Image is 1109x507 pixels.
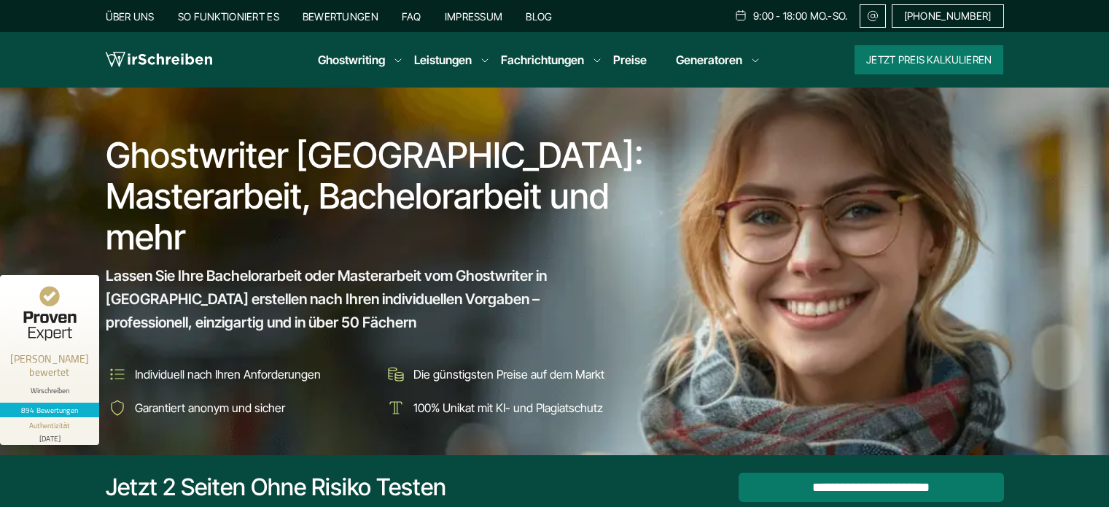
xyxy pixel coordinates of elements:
li: Individuell nach Ihren Anforderungen [106,363,374,386]
a: [PHONE_NUMBER] [892,4,1004,28]
img: Die günstigsten Preise auf dem Markt [384,363,408,386]
span: [PHONE_NUMBER] [904,10,992,22]
a: Bewertungen [303,10,378,23]
img: Garantiert anonym und sicher [106,396,129,419]
a: Leistungen [414,51,472,69]
img: Schedule [734,9,747,21]
div: Authentizität [29,420,71,431]
a: Fachrichtungen [501,51,584,69]
a: Über uns [106,10,155,23]
span: Lassen Sie Ihre Bachelorarbeit oder Masterarbeit vom Ghostwriter in [GEOGRAPHIC_DATA] erstellen n... [106,264,626,334]
div: Wirschreiben [6,386,93,395]
a: Impressum [445,10,503,23]
span: 9:00 - 18:00 Mo.-So. [753,10,848,22]
a: Blog [526,10,552,23]
img: Email [866,10,879,22]
li: Die günstigsten Preise auf dem Markt [384,363,653,386]
img: Individuell nach Ihren Anforderungen [106,363,129,386]
a: Preise [613,53,647,67]
h1: Ghostwriter [GEOGRAPHIC_DATA]: Masterarbeit, Bachelorarbeit und mehr [106,135,654,258]
img: logo wirschreiben [106,49,212,71]
button: Jetzt Preis kalkulieren [855,45,1003,74]
a: FAQ [402,10,421,23]
div: Jetzt 2 Seiten ohne Risiko testen [106,473,446,502]
li: Garantiert anonym und sicher [106,396,374,419]
a: Ghostwriting [318,51,385,69]
div: [DATE] [6,431,93,442]
a: Generatoren [676,51,742,69]
a: So funktioniert es [178,10,279,23]
img: 100% Unikat mit KI- und Plagiatschutz [384,396,408,419]
li: 100% Unikat mit KI- und Plagiatschutz [384,396,653,419]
